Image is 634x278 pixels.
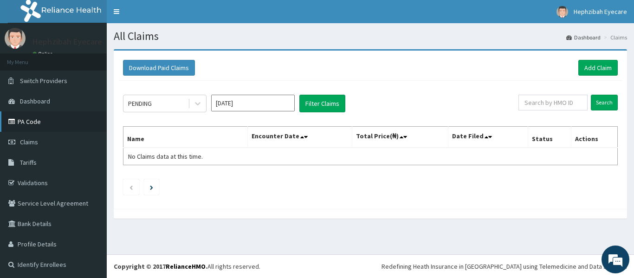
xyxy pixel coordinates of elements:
[299,95,345,112] button: Filter Claims
[123,60,195,76] button: Download Paid Claims
[556,6,568,18] img: User Image
[448,127,528,148] th: Date Filed
[5,28,26,49] img: User Image
[574,7,627,16] span: Hephzibah Eyecare
[107,254,634,278] footer: All rights reserved.
[578,60,618,76] a: Add Claim
[129,183,133,191] a: Previous page
[602,33,627,41] li: Claims
[114,262,207,271] strong: Copyright © 2017 .
[591,95,618,110] input: Search
[382,262,627,271] div: Redefining Heath Insurance in [GEOGRAPHIC_DATA] using Telemedicine and Data Science!
[248,127,352,148] th: Encounter Date
[123,127,248,148] th: Name
[20,97,50,105] span: Dashboard
[352,127,448,148] th: Total Price(₦)
[32,51,55,57] a: Online
[211,95,295,111] input: Select Month and Year
[20,77,67,85] span: Switch Providers
[20,158,37,167] span: Tariffs
[518,95,588,110] input: Search by HMO ID
[166,262,206,271] a: RelianceHMO
[114,30,627,42] h1: All Claims
[32,38,102,46] p: Hephzibah Eyecare
[571,127,617,148] th: Actions
[20,138,38,146] span: Claims
[566,33,601,41] a: Dashboard
[128,99,152,108] div: PENDING
[528,127,571,148] th: Status
[150,183,153,191] a: Next page
[128,152,203,161] span: No Claims data at this time.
